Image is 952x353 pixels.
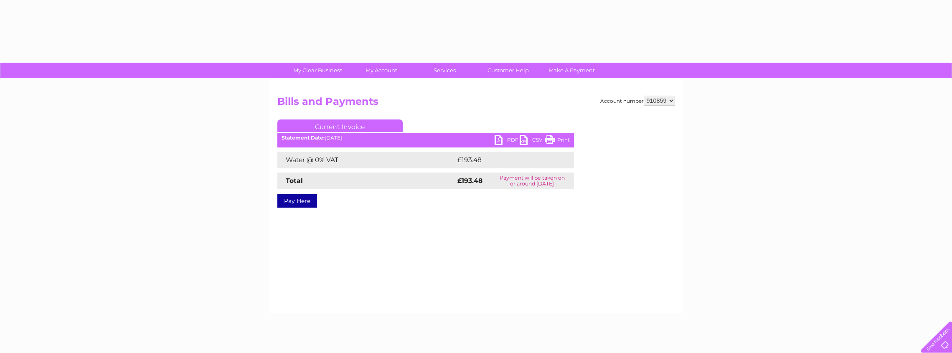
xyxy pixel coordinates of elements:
a: PDF [495,135,520,147]
h2: Bills and Payments [277,96,675,112]
div: [DATE] [277,135,574,141]
a: Current Invoice [277,119,403,132]
div: Account number [600,96,675,106]
a: My Account [347,63,416,78]
a: Pay Here [277,194,317,208]
td: Water @ 0% VAT [277,152,455,168]
td: Payment will be taken on or around [DATE] [490,173,574,189]
td: £193.48 [455,152,559,168]
a: My Clear Business [283,63,352,78]
a: Print [545,135,570,147]
strong: Total [286,177,303,185]
a: Make A Payment [537,63,606,78]
a: Customer Help [474,63,543,78]
b: Statement Date: [282,135,325,141]
strong: £193.48 [457,177,482,185]
a: CSV [520,135,545,147]
a: Services [410,63,479,78]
